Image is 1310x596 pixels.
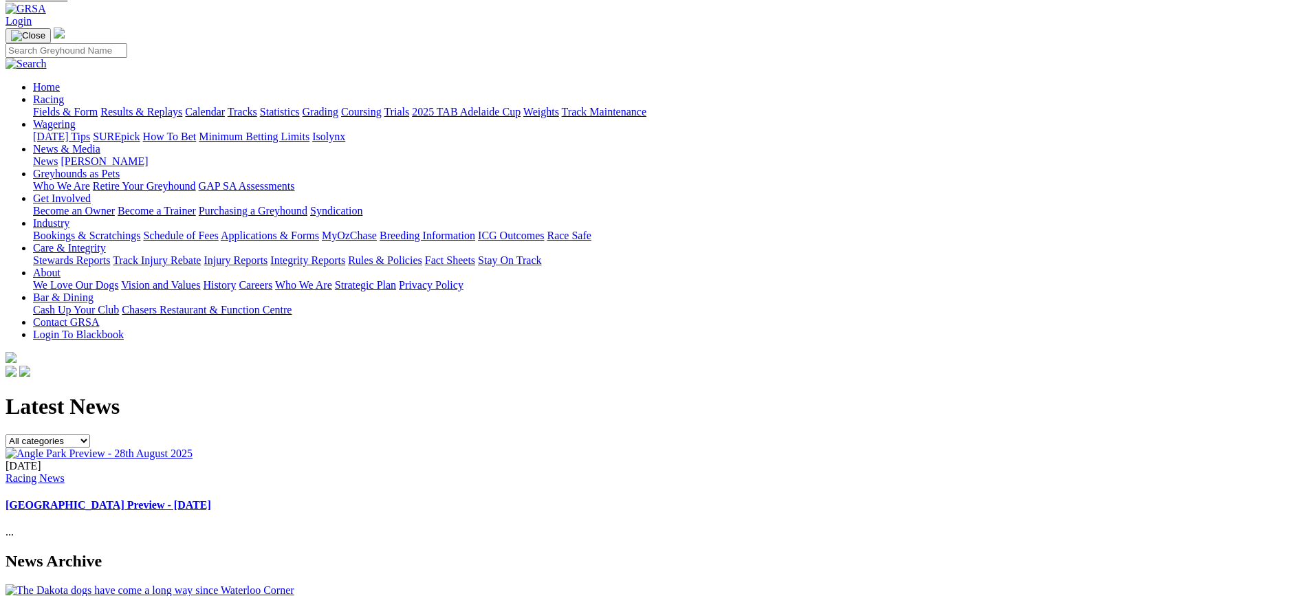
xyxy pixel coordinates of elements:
[6,499,211,511] a: [GEOGRAPHIC_DATA] Preview - [DATE]
[270,254,345,266] a: Integrity Reports
[19,366,30,377] img: twitter.svg
[6,28,51,43] button: Toggle navigation
[33,180,90,192] a: Who We Are
[33,230,140,241] a: Bookings & Scratchings
[33,180,1304,192] div: Greyhounds as Pets
[33,304,119,316] a: Cash Up Your Club
[228,106,257,118] a: Tracks
[399,279,463,291] a: Privacy Policy
[478,230,544,241] a: ICG Outcomes
[221,230,319,241] a: Applications & Forms
[113,254,201,266] a: Track Injury Rebate
[33,106,98,118] a: Fields & Form
[312,131,345,142] a: Isolynx
[185,106,225,118] a: Calendar
[93,180,196,192] a: Retire Your Greyhound
[33,155,1304,168] div: News & Media
[33,291,94,303] a: Bar & Dining
[6,43,127,58] input: Search
[478,254,541,266] a: Stay On Track
[33,279,118,291] a: We Love Our Dogs
[6,552,1304,571] h2: News Archive
[54,27,65,38] img: logo-grsa-white.png
[33,131,90,142] a: [DATE] Tips
[33,81,60,93] a: Home
[6,352,17,363] img: logo-grsa-white.png
[33,254,110,266] a: Stewards Reports
[199,131,309,142] a: Minimum Betting Limits
[61,155,148,167] a: [PERSON_NAME]
[33,143,100,155] a: News & Media
[341,106,382,118] a: Coursing
[33,205,1304,217] div: Get Involved
[6,448,193,460] img: Angle Park Preview - 28th August 2025
[33,230,1304,242] div: Industry
[33,155,58,167] a: News
[303,106,338,118] a: Grading
[33,205,115,217] a: Become an Owner
[121,279,200,291] a: Vision and Values
[6,58,47,70] img: Search
[33,242,106,254] a: Care & Integrity
[143,230,218,241] a: Schedule of Fees
[33,131,1304,143] div: Wagering
[93,131,140,142] a: SUREpick
[384,106,409,118] a: Trials
[322,230,377,241] a: MyOzChase
[118,205,196,217] a: Become a Trainer
[547,230,591,241] a: Race Safe
[199,180,295,192] a: GAP SA Assessments
[33,93,64,105] a: Racing
[335,279,396,291] a: Strategic Plan
[33,254,1304,267] div: Care & Integrity
[260,106,300,118] a: Statistics
[122,304,292,316] a: Chasers Restaurant & Function Centre
[6,460,41,472] span: [DATE]
[412,106,521,118] a: 2025 TAB Adelaide Cup
[310,205,362,217] a: Syndication
[33,279,1304,291] div: About
[33,267,61,278] a: About
[275,279,332,291] a: Who We Are
[33,168,120,179] a: Greyhounds as Pets
[380,230,475,241] a: Breeding Information
[100,106,182,118] a: Results & Replays
[562,106,646,118] a: Track Maintenance
[33,304,1304,316] div: Bar & Dining
[6,394,1304,419] h1: Latest News
[33,217,69,229] a: Industry
[11,30,45,41] img: Close
[425,254,475,266] a: Fact Sheets
[33,329,124,340] a: Login To Blackbook
[6,366,17,377] img: facebook.svg
[348,254,422,266] a: Rules & Policies
[203,279,236,291] a: History
[204,254,268,266] a: Injury Reports
[143,131,197,142] a: How To Bet
[33,118,76,130] a: Wagering
[199,205,307,217] a: Purchasing a Greyhound
[33,192,91,204] a: Get Involved
[6,15,32,27] a: Login
[33,316,99,328] a: Contact GRSA
[6,3,46,15] img: GRSA
[523,106,559,118] a: Weights
[6,460,1304,539] div: ...
[6,472,65,484] a: Racing News
[239,279,272,291] a: Careers
[33,106,1304,118] div: Racing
